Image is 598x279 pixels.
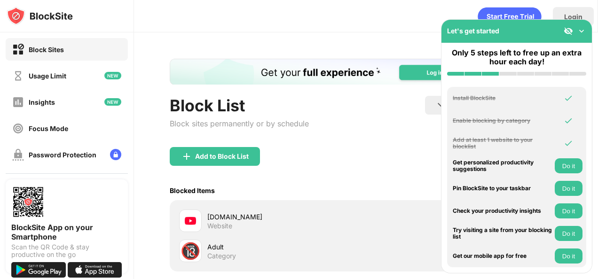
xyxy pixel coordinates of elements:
div: Pin BlockSite to your taskbar [453,185,552,192]
div: Only 5 steps left to free up an extra hour each day! [447,48,586,66]
div: BlockSite App on your Smartphone [11,223,122,241]
div: Block Sites [29,46,64,54]
div: Website [207,222,232,230]
div: Usage Limit [29,72,66,80]
img: omni-check.svg [564,116,573,125]
img: favicons [185,215,196,226]
div: Focus Mode [29,124,68,132]
div: Get personalized productivity suggestions [453,159,552,173]
div: Insights [29,98,55,106]
div: 🔞 [181,241,200,261]
div: Scan the QR Code & stay productive on the go [11,243,122,258]
img: logo-blocksite.svg [7,7,73,25]
button: Do it [555,226,582,241]
div: Block List [170,96,309,115]
div: animation [478,7,542,26]
img: omni-setup-toggle.svg [577,26,586,36]
div: Login [564,13,582,21]
img: omni-check.svg [564,93,573,103]
img: omni-check.svg [564,139,573,148]
div: [DOMAIN_NAME] [207,212,366,222]
img: eye-not-visible.svg [564,26,573,36]
img: new-icon.svg [104,72,121,79]
button: Do it [555,158,582,173]
div: Check your productivity insights [453,208,552,214]
img: new-icon.svg [104,98,121,106]
div: Enable blocking by category [453,117,552,124]
img: time-usage-off.svg [12,70,24,82]
img: get-it-on-google-play.svg [11,262,66,278]
img: options-page-qr-code.png [11,185,45,219]
img: password-protection-off.svg [12,149,24,161]
div: Blocked Items [170,186,215,194]
iframe: Banner [170,59,562,85]
div: Try visiting a site from your blocking list [453,227,552,240]
img: focus-off.svg [12,123,24,134]
div: Install BlockSite [453,95,552,101]
button: Do it [555,203,582,218]
div: Add at least 1 website to your blocklist [453,137,552,150]
div: Adult [207,242,366,252]
img: block-on.svg [12,44,24,55]
img: lock-menu.svg [110,149,121,160]
button: Do it [555,181,582,196]
img: download-on-the-app-store.svg [68,262,122,278]
div: Password Protection [29,151,96,159]
button: Do it [555,248,582,263]
div: Category [207,252,236,260]
img: insights-off.svg [12,96,24,108]
div: Let's get started [447,27,499,35]
div: Add to Block List [195,153,249,160]
div: Get our mobile app for free [453,253,552,259]
div: Block sites permanently or by schedule [170,119,309,128]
